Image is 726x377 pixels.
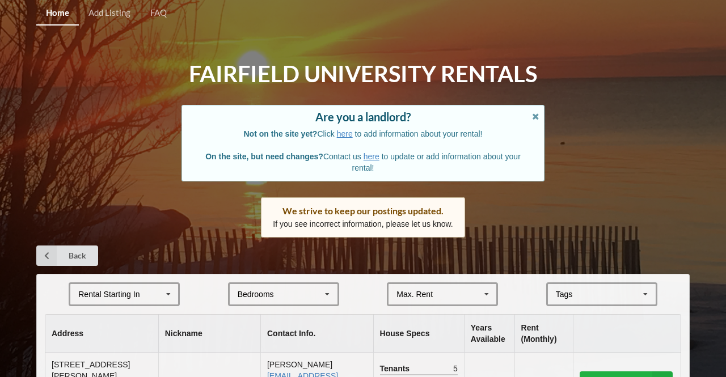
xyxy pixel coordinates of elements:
span: Click to add information about your rental! [244,129,483,138]
div: Tags [553,288,589,301]
th: Years Available [464,315,514,353]
b: Not on the site yet? [244,129,318,138]
th: Contact Info. [260,315,373,353]
th: House Specs [373,315,464,353]
p: If you see incorrect information, please let us know. [273,218,453,230]
div: Max. Rent [396,290,433,298]
th: Nickname [158,315,260,353]
a: FAQ [141,1,176,26]
th: Rent (Monthly) [514,315,573,353]
span: Contact us to update or add information about your rental! [205,152,521,172]
a: Back [36,245,98,266]
span: Tenants [380,363,413,374]
div: We strive to keep our postings updated. [273,205,453,217]
b: On the site, but need changes? [205,152,323,161]
div: Are you a landlord? [193,111,533,122]
th: Address [45,315,158,353]
div: Bedrooms [238,290,274,298]
h1: Fairfield University Rentals [189,60,537,88]
a: Home [36,1,79,26]
a: Add Listing [79,1,140,26]
a: here [364,152,379,161]
a: here [337,129,353,138]
span: 5 [453,363,458,374]
div: Rental Starting In [78,290,140,298]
